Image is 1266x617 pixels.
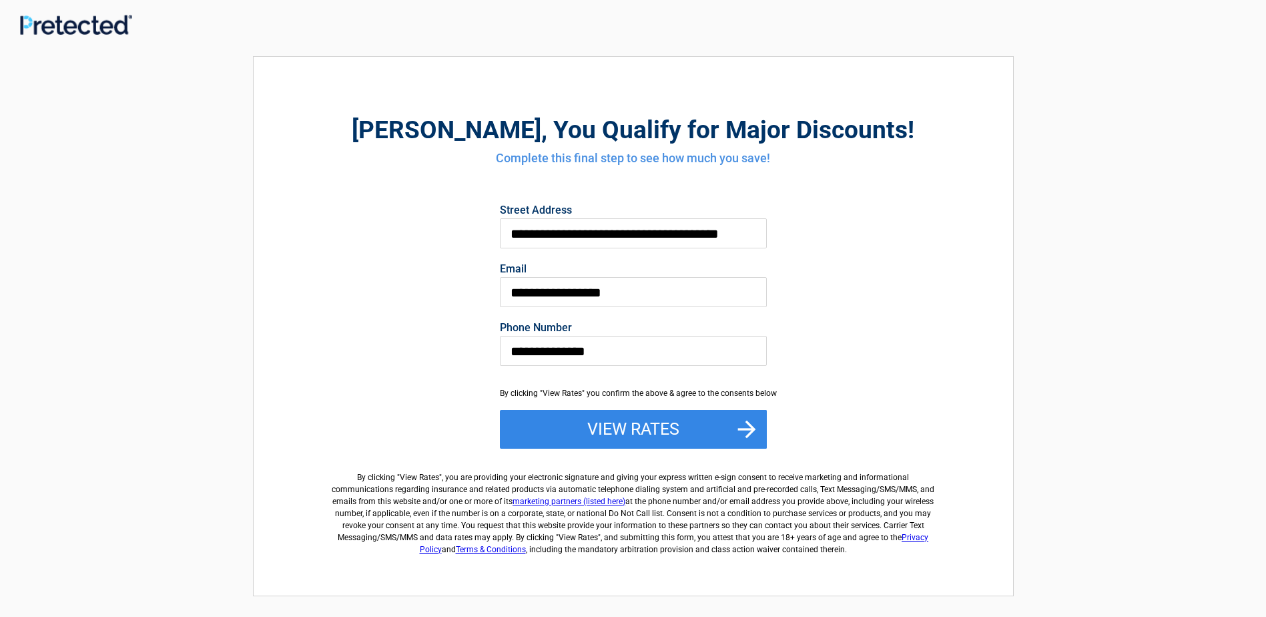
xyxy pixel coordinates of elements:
[400,473,439,482] span: View Rates
[513,497,625,506] a: marketing partners (listed here)
[500,387,767,399] div: By clicking "View Rates" you confirm the above & agree to the consents below
[327,114,940,146] h2: , You Qualify for Major Discounts!
[500,205,767,216] label: Street Address
[456,545,526,554] a: Terms & Conditions
[420,533,929,554] a: Privacy Policy
[500,264,767,274] label: Email
[500,410,767,449] button: View Rates
[327,150,940,167] h4: Complete this final step to see how much you save!
[352,116,541,144] span: [PERSON_NAME]
[500,323,767,333] label: Phone Number
[20,15,132,35] img: Main Logo
[327,461,940,556] label: By clicking " ", you are providing your electronic signature and giving your express written e-si...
